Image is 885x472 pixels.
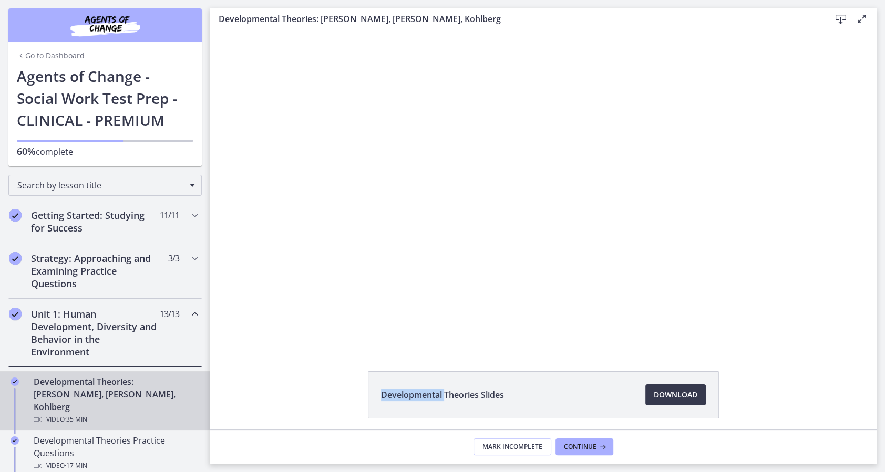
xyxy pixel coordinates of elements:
[42,13,168,38] img: Agents of Change
[8,175,202,196] div: Search by lesson title
[17,180,184,191] span: Search by lesson title
[564,443,596,451] span: Continue
[219,13,814,25] h3: Developmental Theories: [PERSON_NAME], [PERSON_NAME], Kohlberg
[17,65,193,131] h1: Agents of Change - Social Work Test Prep - CLINICAL - PREMIUM
[34,413,198,426] div: Video
[9,308,22,320] i: Completed
[555,438,613,455] button: Continue
[9,209,22,222] i: Completed
[474,438,551,455] button: Mark Incomplete
[31,308,159,358] h2: Unit 1: Human Development, Diversity and Behavior in the Environment
[65,459,87,472] span: · 17 min
[17,145,36,158] span: 60%
[160,308,179,320] span: 13 / 13
[160,209,179,222] span: 11 / 11
[17,50,85,61] a: Go to Dashboard
[645,384,706,405] a: Download
[210,30,877,347] iframe: Video Lesson
[168,252,179,265] span: 3 / 3
[65,413,87,426] span: · 35 min
[34,434,198,472] div: Developmental Theories Practice Questions
[34,375,198,426] div: Developmental Theories: [PERSON_NAME], [PERSON_NAME], Kohlberg
[11,436,19,445] i: Completed
[31,209,159,234] h2: Getting Started: Studying for Success
[9,252,22,265] i: Completed
[31,252,159,290] h2: Strategy: Approaching and Examining Practice Questions
[654,389,697,401] span: Download
[34,459,198,472] div: Video
[381,389,504,401] span: Developmental Theories Slides
[17,145,193,158] p: complete
[11,377,19,386] i: Completed
[482,443,542,451] span: Mark Incomplete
